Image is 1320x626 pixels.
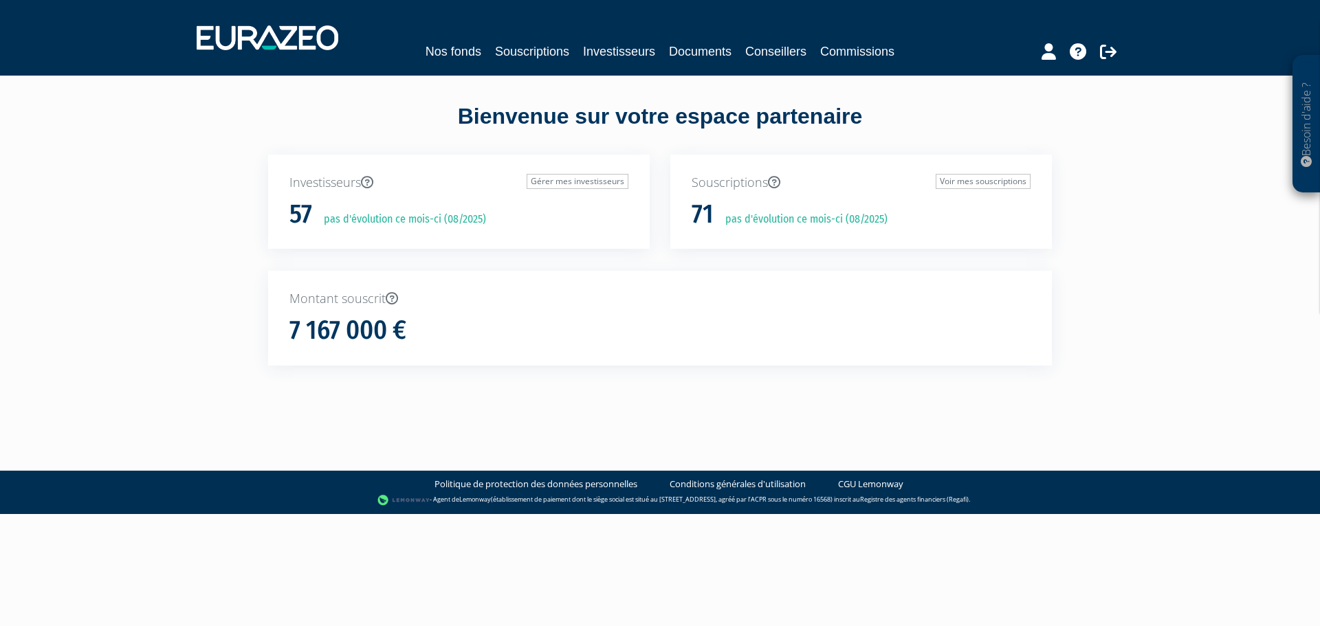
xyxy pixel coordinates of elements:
[670,478,806,491] a: Conditions générales d'utilisation
[289,290,1031,308] p: Montant souscrit
[583,42,655,61] a: Investisseurs
[692,200,714,229] h1: 71
[838,478,903,491] a: CGU Lemonway
[289,174,628,192] p: Investisseurs
[289,200,312,229] h1: 57
[377,493,430,507] img: logo-lemonway.png
[495,42,569,61] a: Souscriptions
[820,42,894,61] a: Commissions
[14,493,1306,507] div: - Agent de (établissement de paiement dont le siège social est situé au [STREET_ADDRESS], agréé p...
[745,42,806,61] a: Conseillers
[716,212,888,227] p: pas d'évolution ce mois-ci (08/2025)
[289,316,406,345] h1: 7 167 000 €
[314,212,486,227] p: pas d'évolution ce mois-ci (08/2025)
[527,174,628,189] a: Gérer mes investisseurs
[692,174,1031,192] p: Souscriptions
[860,495,969,504] a: Registre des agents financiers (Regafi)
[197,25,338,50] img: 1732889491-logotype_eurazeo_blanc_rvb.png
[669,42,731,61] a: Documents
[1299,63,1314,186] p: Besoin d'aide ?
[258,101,1062,155] div: Bienvenue sur votre espace partenaire
[434,478,637,491] a: Politique de protection des données personnelles
[936,174,1031,189] a: Voir mes souscriptions
[459,495,491,504] a: Lemonway
[426,42,481,61] a: Nos fonds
